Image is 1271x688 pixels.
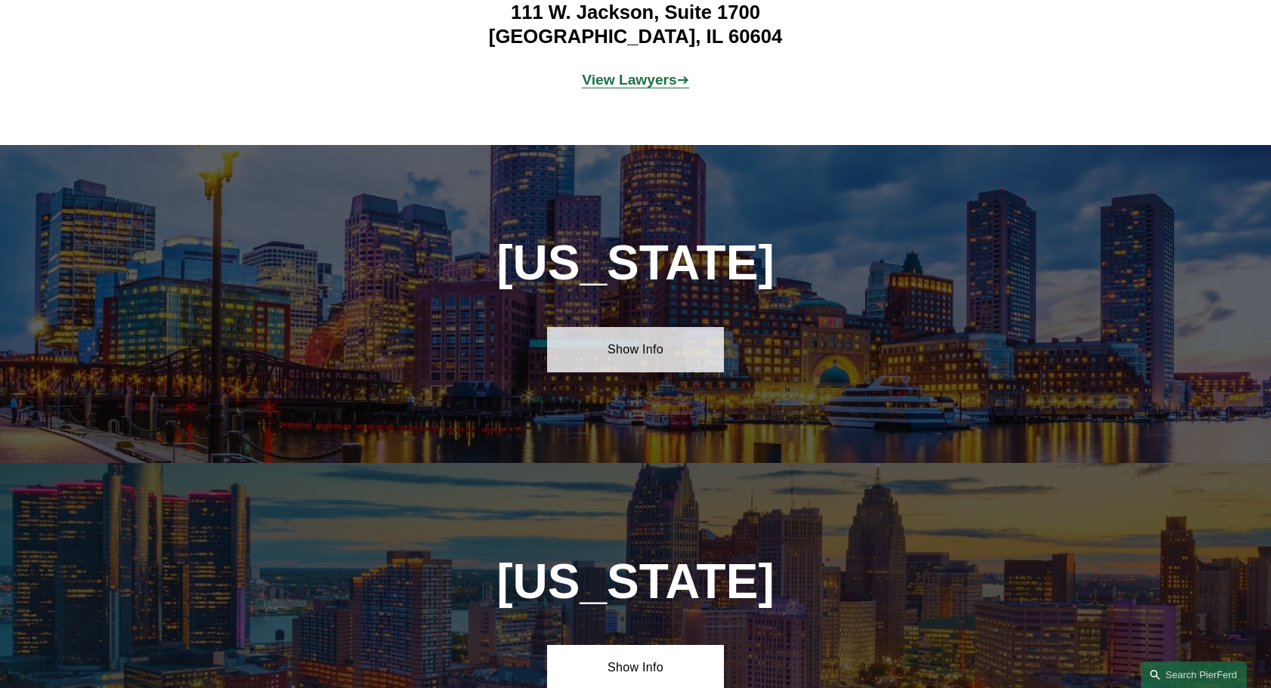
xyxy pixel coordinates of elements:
[459,554,812,609] h1: [US_STATE]
[582,72,689,88] span: ➔
[582,72,677,88] strong: View Lawyers
[582,72,689,88] a: View Lawyers➔
[1141,662,1247,688] a: Search this site
[415,236,855,291] h1: [US_STATE]
[547,327,723,372] a: Show Info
